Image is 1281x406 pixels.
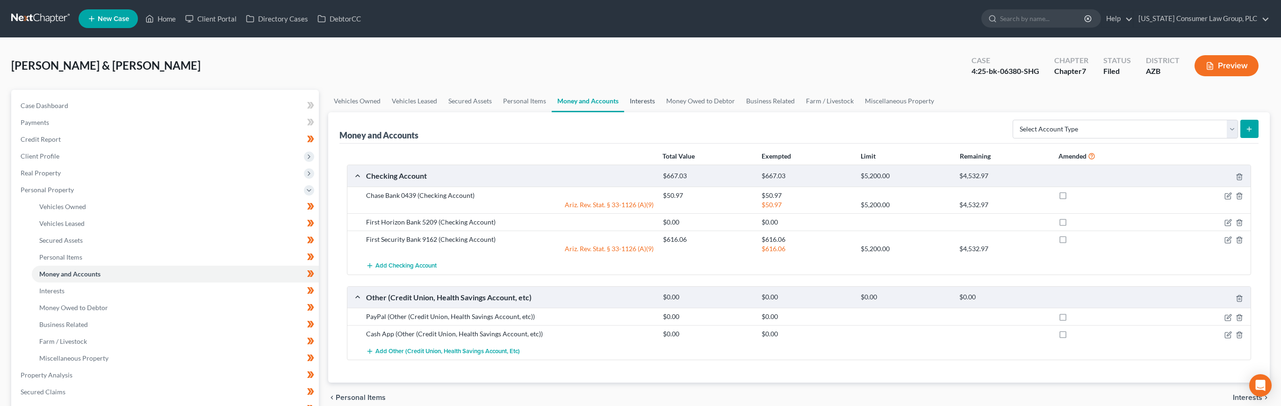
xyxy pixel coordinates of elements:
[39,320,88,328] span: Business Related
[32,249,319,266] a: Personal Items
[1000,10,1086,27] input: Search by name...
[13,131,319,148] a: Credit Report
[366,257,437,275] button: Add Checking Account
[658,217,757,227] div: $0.00
[32,232,319,249] a: Secured Assets
[1103,66,1131,77] div: Filed
[955,172,1054,181] div: $4,532.97
[955,200,1054,210] div: $4,532.97
[39,354,108,362] span: Miscellaneous Property
[757,244,856,254] div: $616.06
[21,186,74,194] span: Personal Property
[1233,394,1270,401] button: Interests chevron_right
[1233,394,1262,401] span: Interests
[552,90,624,112] a: Money and Accounts
[361,329,658,339] div: Cash App (Other (Credit Union, Health Savings Account, etc))
[1058,152,1087,160] strong: Amended
[21,371,72,379] span: Property Analysis
[11,58,201,72] span: [PERSON_NAME] & [PERSON_NAME]
[955,293,1054,302] div: $0.00
[1103,55,1131,66] div: Status
[328,90,386,112] a: Vehicles Owned
[1262,394,1270,401] i: chevron_right
[757,172,856,181] div: $667.03
[658,172,757,181] div: $667.03
[361,217,658,227] div: First Horizon Bank 5209 (Checking Account)
[39,253,82,261] span: Personal Items
[241,10,313,27] a: Directory Cases
[1195,55,1259,76] button: Preview
[361,292,658,302] div: Other (Credit Union, Health Savings Account, etc)
[960,152,991,160] strong: Remaining
[1054,55,1088,66] div: Chapter
[361,244,658,254] div: Ariz. Rev. Stat. § 33-1126 (A)(9)
[21,135,61,143] span: Credit Report
[856,293,955,302] div: $0.00
[32,350,319,367] a: Miscellaneous Property
[21,388,65,396] span: Secured Claims
[32,333,319,350] a: Farm / Livestock
[328,394,386,401] button: chevron_left Personal Items
[361,171,658,181] div: Checking Account
[39,236,83,244] span: Secured Assets
[32,316,319,333] a: Business Related
[39,270,101,278] span: Money and Accounts
[39,337,87,345] span: Farm / Livestock
[661,90,741,112] a: Money Owed to Debtor
[662,152,695,160] strong: Total Value
[859,90,940,112] a: Miscellaneous Property
[861,152,876,160] strong: Limit
[443,90,497,112] a: Secured Assets
[955,244,1054,254] div: $4,532.97
[1054,66,1088,77] div: Chapter
[13,97,319,114] a: Case Dashboard
[658,235,757,244] div: $616.06
[13,367,319,384] a: Property Analysis
[98,15,129,22] span: New Case
[21,152,59,160] span: Client Profile
[1082,66,1086,75] span: 7
[757,191,856,200] div: $50.97
[21,169,61,177] span: Real Property
[624,90,661,112] a: Interests
[762,152,791,160] strong: Exempted
[13,114,319,131] a: Payments
[32,299,319,316] a: Money Owed to Debtor
[32,215,319,232] a: Vehicles Leased
[361,191,658,200] div: Chase Bank 0439 (Checking Account)
[39,287,65,295] span: Interests
[32,198,319,215] a: Vehicles Owned
[361,235,658,244] div: First Security Bank 9162 (Checking Account)
[366,342,520,360] button: Add Other (Credit Union, Health Savings Account, etc)
[497,90,552,112] a: Personal Items
[39,219,85,227] span: Vehicles Leased
[757,217,856,227] div: $0.00
[856,244,955,254] div: $5,200.00
[313,10,366,27] a: DebtorCC
[32,266,319,283] a: Money and Accounts
[658,293,757,302] div: $0.00
[757,312,856,321] div: $0.00
[21,101,68,109] span: Case Dashboard
[1146,55,1180,66] div: District
[658,312,757,321] div: $0.00
[361,200,658,210] div: Ariz. Rev. Stat. § 33-1126 (A)(9)
[39,203,86,210] span: Vehicles Owned
[800,90,859,112] a: Farm / Livestock
[757,235,856,244] div: $616.06
[141,10,180,27] a: Home
[972,55,1039,66] div: Case
[1134,10,1269,27] a: [US_STATE] Consumer Law Group, PLC
[180,10,241,27] a: Client Portal
[1249,374,1272,397] div: Open Intercom Messenger
[361,312,658,321] div: PayPal (Other (Credit Union, Health Savings Account, etc))
[757,293,856,302] div: $0.00
[375,348,520,355] span: Add Other (Credit Union, Health Savings Account, etc)
[386,90,443,112] a: Vehicles Leased
[1101,10,1133,27] a: Help
[39,304,108,312] span: Money Owed to Debtor
[1146,66,1180,77] div: AZB
[856,200,955,210] div: $5,200.00
[375,262,437,270] span: Add Checking Account
[741,90,800,112] a: Business Related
